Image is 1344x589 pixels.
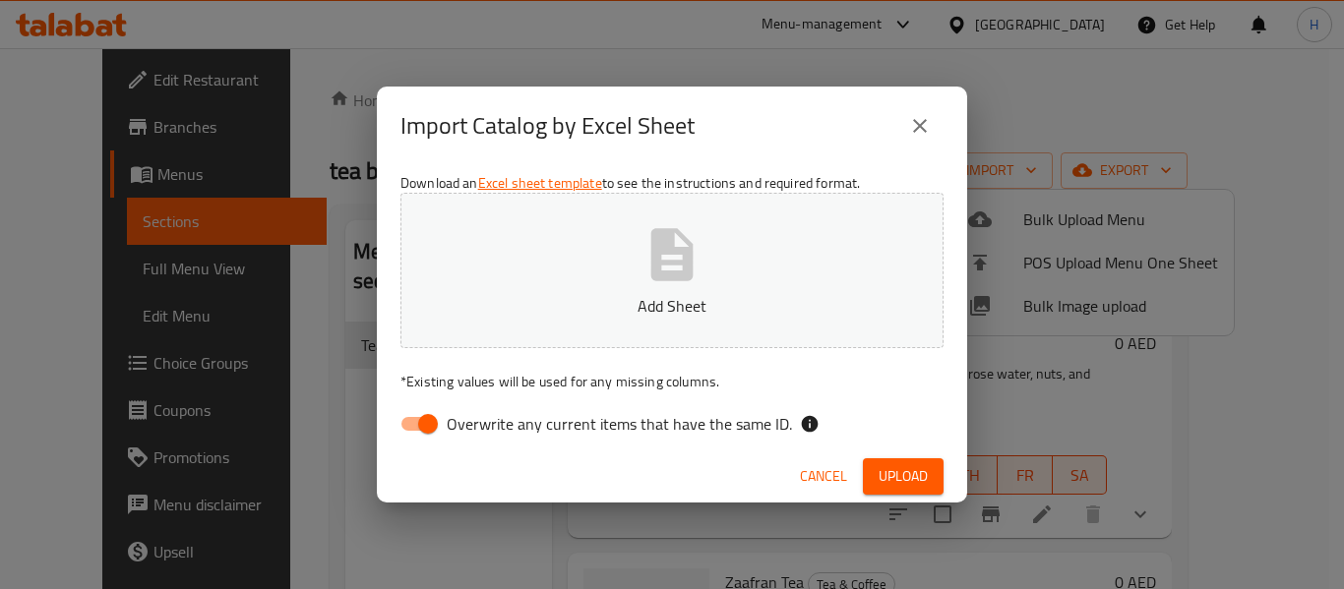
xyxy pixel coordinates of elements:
[377,165,967,450] div: Download an to see the instructions and required format.
[863,458,944,495] button: Upload
[800,464,847,489] span: Cancel
[400,110,695,142] h2: Import Catalog by Excel Sheet
[431,294,913,318] p: Add Sheet
[896,102,944,149] button: close
[447,412,792,436] span: Overwrite any current items that have the same ID.
[792,458,855,495] button: Cancel
[400,193,944,348] button: Add Sheet
[800,414,820,434] svg: If the overwrite option isn't selected, then the items that match an existing ID will be ignored ...
[478,170,602,196] a: Excel sheet template
[879,464,928,489] span: Upload
[400,372,944,391] p: Existing values will be used for any missing columns.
